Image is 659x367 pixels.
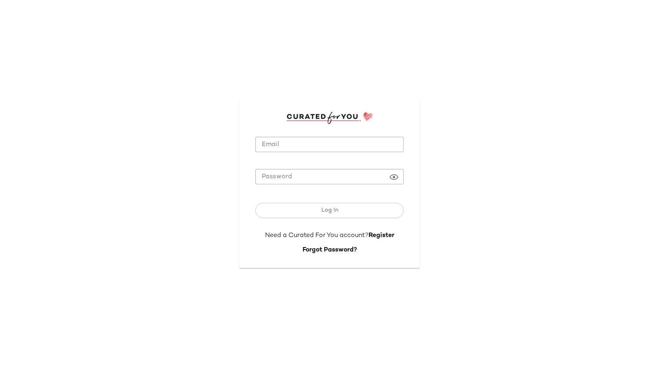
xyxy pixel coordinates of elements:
button: Log In [255,203,404,218]
span: Log In [321,207,338,214]
a: Forgot Password? [303,247,357,254]
span: Need a Curated For You account? [265,232,369,239]
img: cfy_login_logo.DGdB1djN.svg [286,112,373,124]
a: Register [369,232,394,239]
